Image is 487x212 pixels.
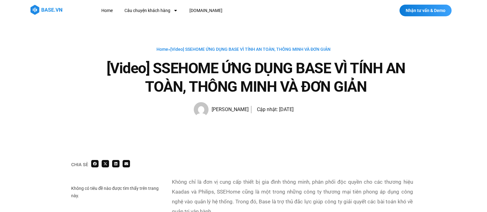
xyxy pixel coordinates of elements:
a: Home [97,5,117,16]
a: Home [156,47,168,52]
div: Chia sẻ [71,162,88,167]
a: Picture of Hạnh Hoàng [PERSON_NAME] [194,102,249,117]
div: Share on facebook [91,160,99,167]
div: Không có tiêu đề nào được tìm thấy trên trang này. [71,185,163,199]
a: Nhận tư vấn & Demo [400,5,452,16]
h1: [Video] SSEHOME ỨNG DỤNG BASE VÌ TÍNH AN TOÀN, THÔNG MINH VÀ ĐƠN GIẢN [96,59,416,96]
img: Picture of Hạnh Hoàng [194,102,209,117]
span: » [156,47,331,52]
div: Share on linkedin [112,160,120,167]
nav: Menu [97,5,335,16]
div: Share on email [123,160,130,167]
span: [PERSON_NAME] [209,105,249,114]
span: Nhận tư vấn & Demo [406,8,445,13]
span: [Video] SSEHOME ỨNG DỤNG BASE VÌ TÍNH AN TOÀN, THÔNG MINH VÀ ĐƠN GIẢN [170,47,331,52]
time: [DATE] [279,106,294,112]
span: Cập nhật: [257,106,278,112]
a: Câu chuyện khách hàng [120,5,182,16]
a: [DOMAIN_NAME] [185,5,227,16]
div: Share on x-twitter [102,160,109,167]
